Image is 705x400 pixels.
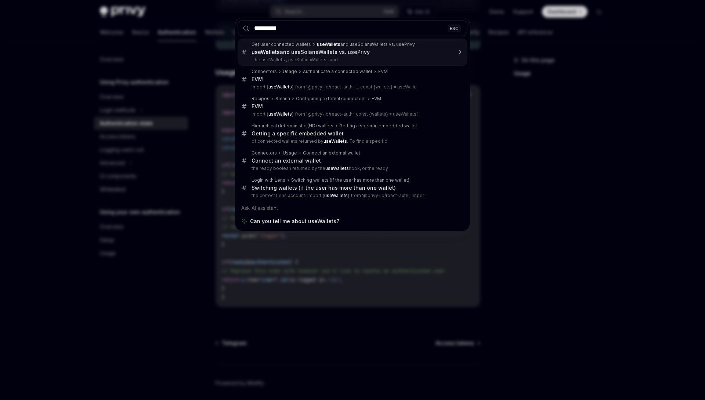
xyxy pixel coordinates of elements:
span: Can you tell me about useWallets? [250,218,339,225]
div: Usage [283,69,297,74]
b: useWallets [268,84,292,90]
div: Switching wallets (if the user has more than one wallet) [291,177,409,183]
p: the ready boolean returned by the hook, or the ready [252,166,452,171]
div: EVM [378,69,388,74]
div: Getting a specific embedded wallet [339,123,417,129]
div: Connectors [252,150,277,156]
div: Get user connected wallets [252,41,311,47]
div: EVM [252,103,263,110]
div: Solana [275,96,290,102]
div: Connect an external wallet [252,157,321,164]
div: EVM [252,76,263,83]
p: import { } from '@privy-io/react-auth'; ... const {wallets} = useWalle [252,84,452,90]
p: import { } from '@privy-io/react-auth'; const {wallets} = useWallets( [252,111,452,117]
div: Recipes [252,96,270,102]
b: useWallets [325,166,349,171]
b: useWallets [324,193,348,198]
div: Login with Lens [252,177,285,183]
b: useWallets [317,41,340,47]
div: and useSolanaWallets vs. usePrivy [317,41,415,47]
div: ESC [448,24,461,32]
div: Ask AI assistant [238,201,467,215]
b: useWallets [252,49,280,55]
div: Authenticate a connected wallet [303,69,372,74]
div: Connectors [252,69,277,74]
div: Switching wallets (if the user has more than one wallet) [252,185,396,191]
div: Usage [283,150,297,156]
b: useWallets [323,138,347,144]
p: The useWallets , useSolanaWallets , and [252,57,452,63]
b: useWallets [268,111,292,117]
p: the correct Lens account. import { } from '@privy-io/react-auth'; impor [252,193,452,199]
div: Getting a specific embedded wallet [252,130,344,137]
div: and useSolanaWallets vs. usePrivy [252,49,370,55]
div: Connect an external wallet [303,150,360,156]
div: Configuring external connectors [296,96,366,102]
div: EVM [372,96,381,102]
div: Hierarchical deterministic (HD) wallets [252,123,333,129]
p: of connected wallets returned by . To find a specific [252,138,452,144]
